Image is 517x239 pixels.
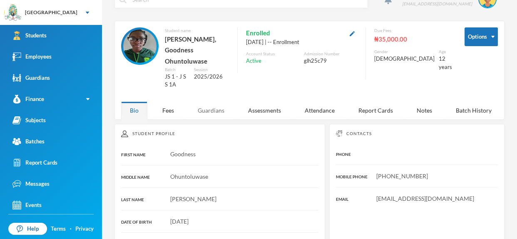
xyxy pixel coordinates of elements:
div: Guardians [12,74,50,82]
span: Active [246,57,261,65]
div: Attendance [296,101,343,119]
span: Enrolled [246,27,270,38]
div: Guardians [189,101,233,119]
div: Student Profile [121,131,318,137]
button: Options [465,27,498,46]
span: PHONE [336,152,351,157]
div: Notes [408,101,441,119]
div: Age [439,49,452,55]
div: Student name [165,27,229,34]
span: [EMAIL_ADDRESS][DOMAIN_NAME] [376,195,474,202]
div: Fees [154,101,183,119]
div: Bio [121,101,147,119]
a: Privacy [75,225,94,233]
div: 12 years [439,55,452,71]
div: Admission Number [304,51,357,57]
div: [DEMOGRAPHIC_DATA] [374,55,435,63]
button: Edit [347,28,357,38]
span: Ohuntoluwase [170,173,208,180]
div: JS 1 - J S S 1A [165,73,188,89]
div: Employees [12,52,52,61]
div: [DATE] | -- Enrollment [246,38,357,47]
span: Goodness [170,150,196,158]
span: [PHONE_NUMBER] [376,172,428,180]
div: Batch History [447,101,500,119]
div: [GEOGRAPHIC_DATA] [25,9,77,16]
div: [PERSON_NAME], Goodness Ohuntoluwase [165,34,229,67]
a: Terms [51,225,66,233]
div: Events [12,201,42,209]
div: Gender [374,49,435,55]
div: Contacts [336,131,498,137]
div: Students [12,31,47,40]
div: · [70,225,72,233]
div: Report Cards [350,101,402,119]
div: Session [194,67,229,73]
div: [EMAIL_ADDRESS][DOMAIN_NAME] [402,1,472,7]
div: Due Fees [374,27,452,34]
div: Report Cards [12,158,57,167]
div: glh25c79 [304,57,357,65]
div: Account Status [246,51,299,57]
span: [DATE] [170,218,189,225]
div: Subjects [12,116,46,125]
img: STUDENT [123,30,157,63]
a: Help [8,223,47,235]
div: Batch [165,67,188,73]
div: Finance [12,95,44,103]
span: [PERSON_NAME] [170,195,216,202]
div: Batches [12,137,45,146]
div: 2025/2026 [194,73,229,81]
div: Messages [12,180,50,188]
img: logo [5,5,21,21]
div: Assessments [239,101,290,119]
div: ₦35,000.00 [374,34,452,44]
